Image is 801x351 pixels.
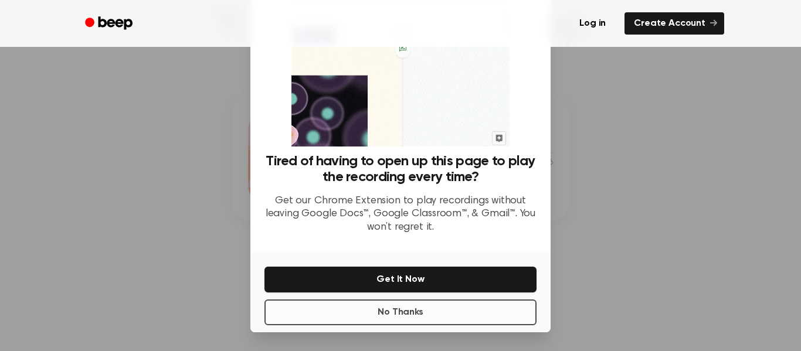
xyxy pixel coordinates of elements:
[624,12,724,35] a: Create Account
[264,195,537,234] p: Get our Chrome Extension to play recordings without leaving Google Docs™, Google Classroom™, & Gm...
[568,10,617,37] a: Log in
[264,154,537,185] h3: Tired of having to open up this page to play the recording every time?
[264,267,537,292] button: Get It Now
[77,12,143,35] a: Beep
[264,299,537,325] button: No Thanks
